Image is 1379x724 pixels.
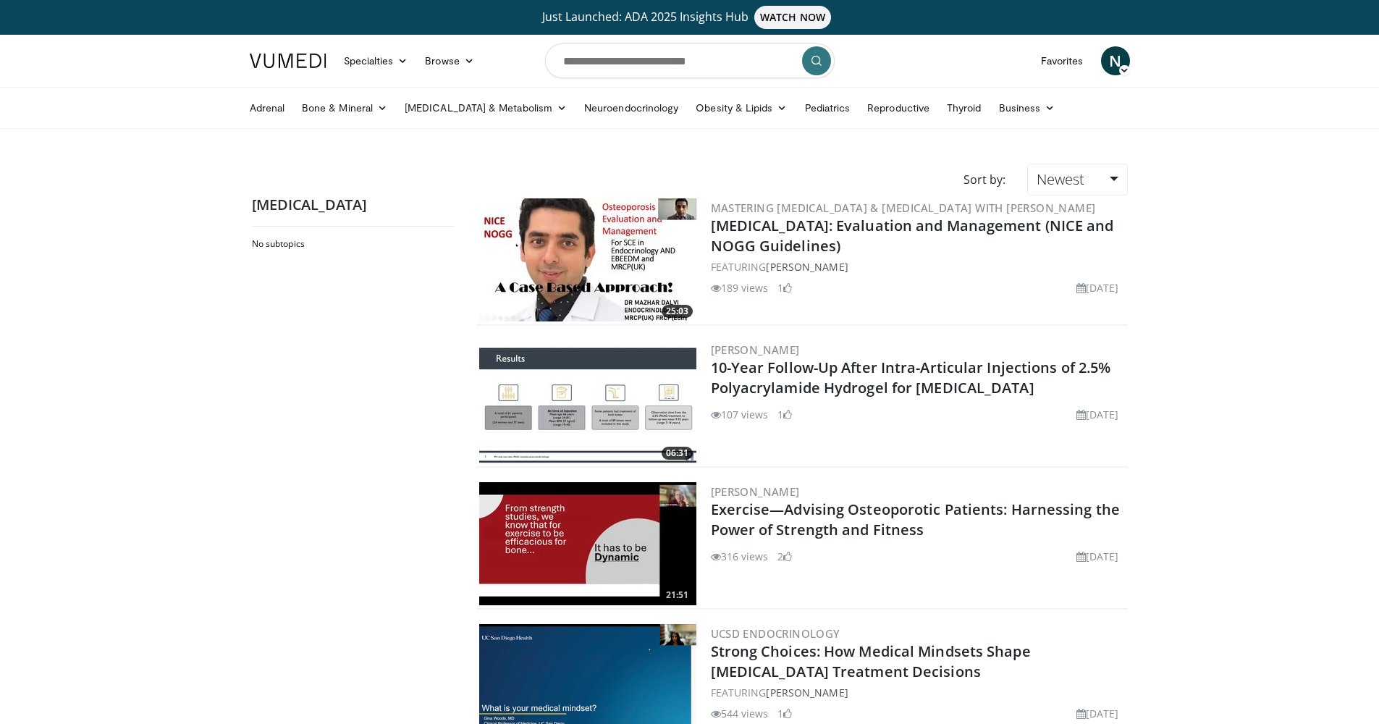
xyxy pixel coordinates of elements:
[711,706,769,721] li: 544 views
[335,46,417,75] a: Specialties
[777,407,792,422] li: 1
[662,305,693,318] span: 25:03
[938,93,990,122] a: Thyroid
[711,259,1125,274] div: FEATURING
[777,280,792,295] li: 1
[711,407,769,422] li: 107 views
[252,238,451,250] h2: No subtopics
[250,54,326,68] img: VuMedi Logo
[711,549,769,564] li: 316 views
[252,195,455,214] h2: [MEDICAL_DATA]
[662,589,693,602] span: 21:51
[711,626,840,641] a: UCSD Endocrinology
[711,641,1031,681] a: Strong Choices: How Medical Mindsets Shape [MEDICAL_DATA] Treatment Decisions
[859,93,938,122] a: Reproductive
[711,216,1114,256] a: [MEDICAL_DATA]: Evaluation and Management (NICE and NOGG Guidelines)
[479,340,696,463] a: 06:31
[777,549,792,564] li: 2
[396,93,575,122] a: [MEDICAL_DATA] & Metabolism
[711,685,1125,700] div: FEATURING
[545,43,835,78] input: Search topics, interventions
[479,482,696,605] img: 767a2289-5651-4c86-ae2a-bc3d5f8c3af2.300x170_q85_crop-smart_upscale.jpg
[1076,280,1119,295] li: [DATE]
[241,93,294,122] a: Adrenal
[953,164,1016,195] div: Sort by:
[711,484,800,499] a: [PERSON_NAME]
[766,260,848,274] a: [PERSON_NAME]
[711,342,800,357] a: [PERSON_NAME]
[1076,407,1119,422] li: [DATE]
[766,686,848,699] a: [PERSON_NAME]
[479,482,696,605] a: 21:51
[1101,46,1130,75] a: N
[711,280,769,295] li: 189 views
[990,93,1064,122] a: Business
[575,93,687,122] a: Neuroendocrinology
[1027,164,1127,195] a: Newest
[252,6,1128,29] a: Just Launched: ADA 2025 Insights HubWATCH NOW
[796,93,859,122] a: Pediatrics
[662,447,693,460] span: 06:31
[416,46,483,75] a: Browse
[711,201,1096,215] a: Mastering [MEDICAL_DATA] & [MEDICAL_DATA] with [PERSON_NAME]
[1032,46,1092,75] a: Favorites
[1076,706,1119,721] li: [DATE]
[711,358,1111,397] a: 10-Year Follow-Up After Intra-Articular Injections of 2.5% Polyacrylamide Hydrogel for [MEDICAL_D...
[479,198,696,321] a: 25:03
[479,198,696,321] img: 5df698f2-7bc4-4789-bad8-351f566b0143.jpg.300x170_q85_crop-smart_upscale.jpg
[777,706,792,721] li: 1
[1076,549,1119,564] li: [DATE]
[1037,169,1084,189] span: Newest
[479,340,696,463] img: 7d20740e-4a84-4bb1-b1ed-43b2509ae47b.300x170_q85_crop-smart_upscale.jpg
[687,93,796,122] a: Obesity & Lipids
[293,93,396,122] a: Bone & Mineral
[711,500,1121,539] a: Exercise—Advising Osteoporotic Patients: Harnessing the Power of Strength and Fitness
[754,6,831,29] span: WATCH NOW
